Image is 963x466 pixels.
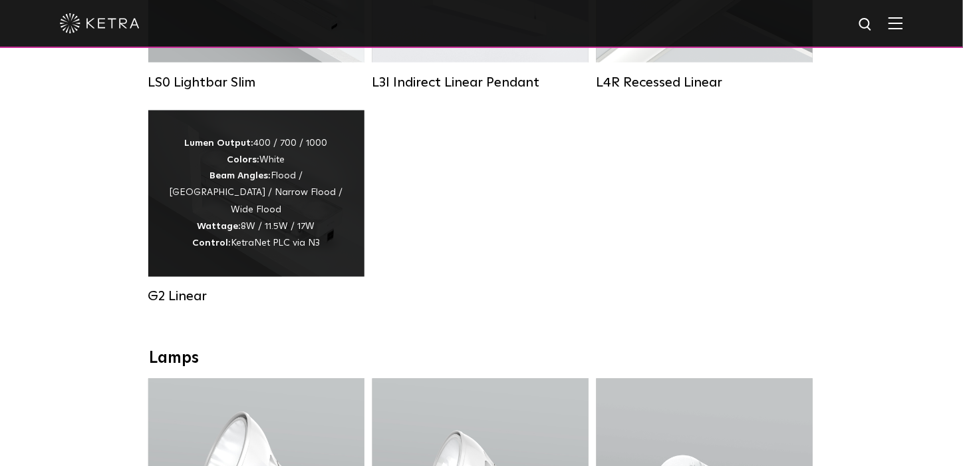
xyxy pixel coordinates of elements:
[185,138,254,148] strong: Lumen Output:
[198,222,241,232] strong: Wattage:
[148,75,364,91] div: LS0 Lightbar Slim
[227,155,260,164] strong: Colors:
[149,349,814,369] div: Lamps
[168,135,344,252] div: 400 / 700 / 1000 White Flood / [GEOGRAPHIC_DATA] / Narrow Flood / Wide Flood 8W / 11.5W / 17W Ket...
[60,13,140,33] img: ketra-logo-2019-white
[209,172,271,181] strong: Beam Angles:
[597,75,813,91] div: L4R Recessed Linear
[372,75,589,91] div: L3I Indirect Linear Pendant
[148,289,364,305] div: G2 Linear
[148,111,364,305] a: G2 Linear Lumen Output:400 / 700 / 1000Colors:WhiteBeam Angles:Flood / [GEOGRAPHIC_DATA] / Narrow...
[889,17,903,29] img: Hamburger%20Nav.svg
[858,17,875,33] img: search icon
[192,239,231,248] strong: Control:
